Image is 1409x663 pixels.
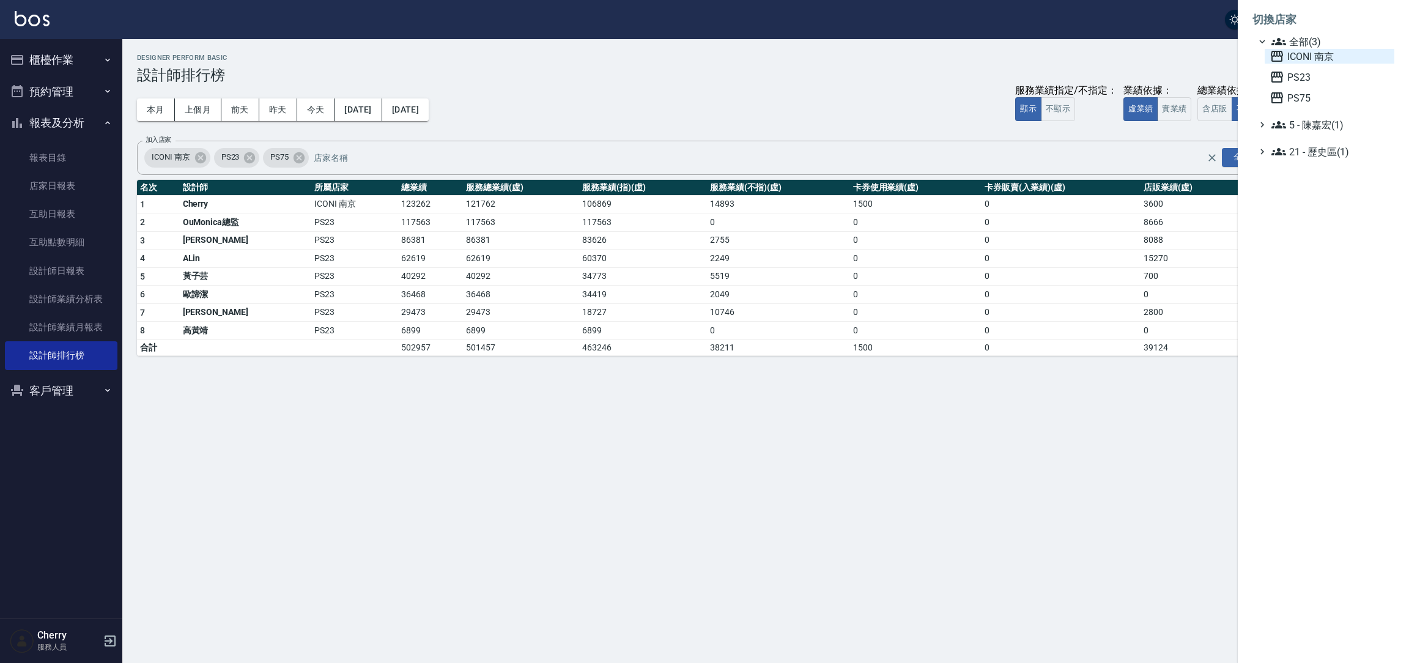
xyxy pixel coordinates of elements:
span: 全部(3) [1271,34,1389,49]
span: PS75 [1270,91,1389,105]
li: 切換店家 [1252,5,1394,34]
span: ICONI 南京 [1270,49,1389,64]
span: PS23 [1270,70,1389,84]
span: 21 - 歷史區(1) [1271,144,1389,159]
span: 5 - 陳嘉宏(1) [1271,117,1389,132]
